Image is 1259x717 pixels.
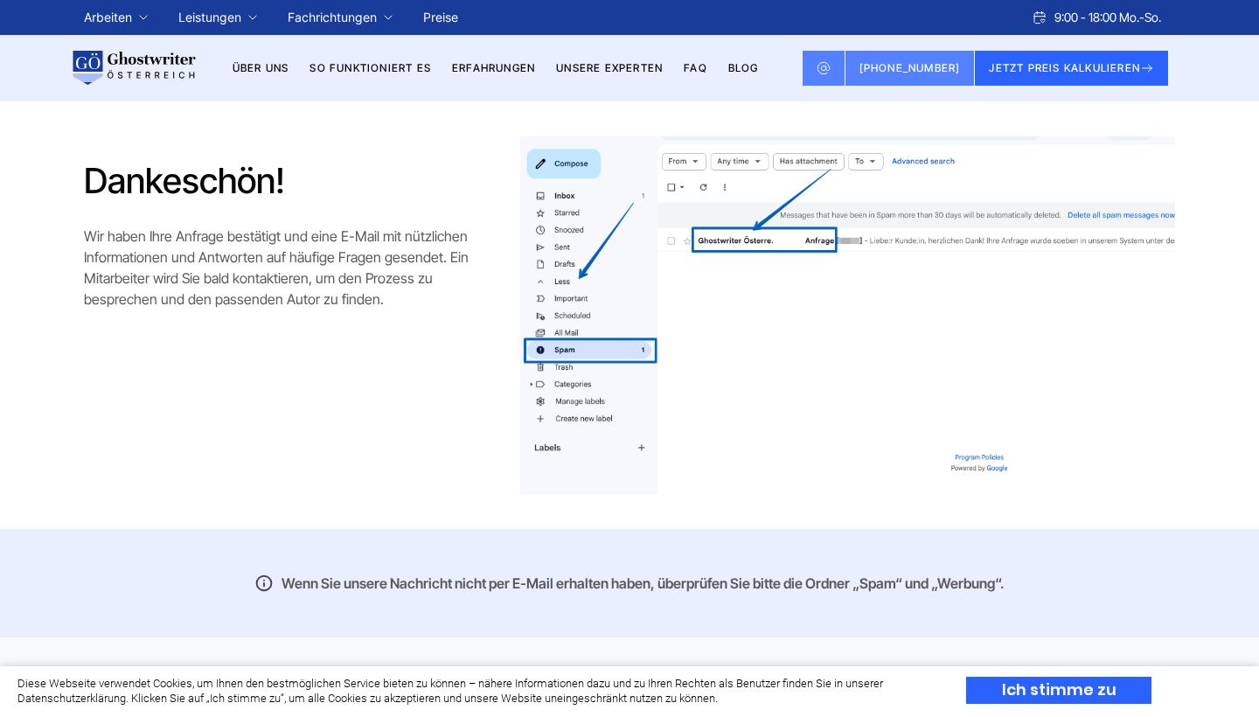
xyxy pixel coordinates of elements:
[310,61,431,74] a: So funktioniert es
[233,61,289,74] a: Über uns
[728,61,759,74] a: BLOG
[282,574,1005,592] strong: Wenn Sie unsere Nachricht nicht per E-Mail erhalten haben, überprüfen Sie bitte die Ordner „Spam“...
[556,61,663,74] a: Unsere Experten
[966,677,1151,704] div: Ich stimme zu
[817,61,831,75] img: Email
[684,61,707,74] a: FAQ
[84,7,132,28] a: Arbeiten
[1032,10,1047,24] img: Schedule
[178,7,241,28] a: Leistungen
[452,61,535,74] a: Erfahrungen
[17,677,936,707] div: Diese Webseite verwendet Cookies, um Ihnen den bestmöglichen Service bieten zu können – nähere In...
[975,51,1168,86] button: JETZT PREIS KALKULIEREN
[70,51,196,86] img: logo wirschreiben
[1054,7,1161,28] span: 9:00 - 18:00 Mo.-So.
[288,7,377,28] a: Fachrichtungen
[84,226,503,310] p: Wir haben Ihre Anfrage bestätigt und eine E-Mail mit nützlichen Informationen und Antworten auf h...
[859,61,961,74] span: [PHONE_NUMBER]
[84,160,503,202] h1: Dankeschön!
[520,136,1175,494] img: ghostwriter-oe-mail
[423,10,458,24] a: Preise
[845,51,976,86] a: [PHONE_NUMBER]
